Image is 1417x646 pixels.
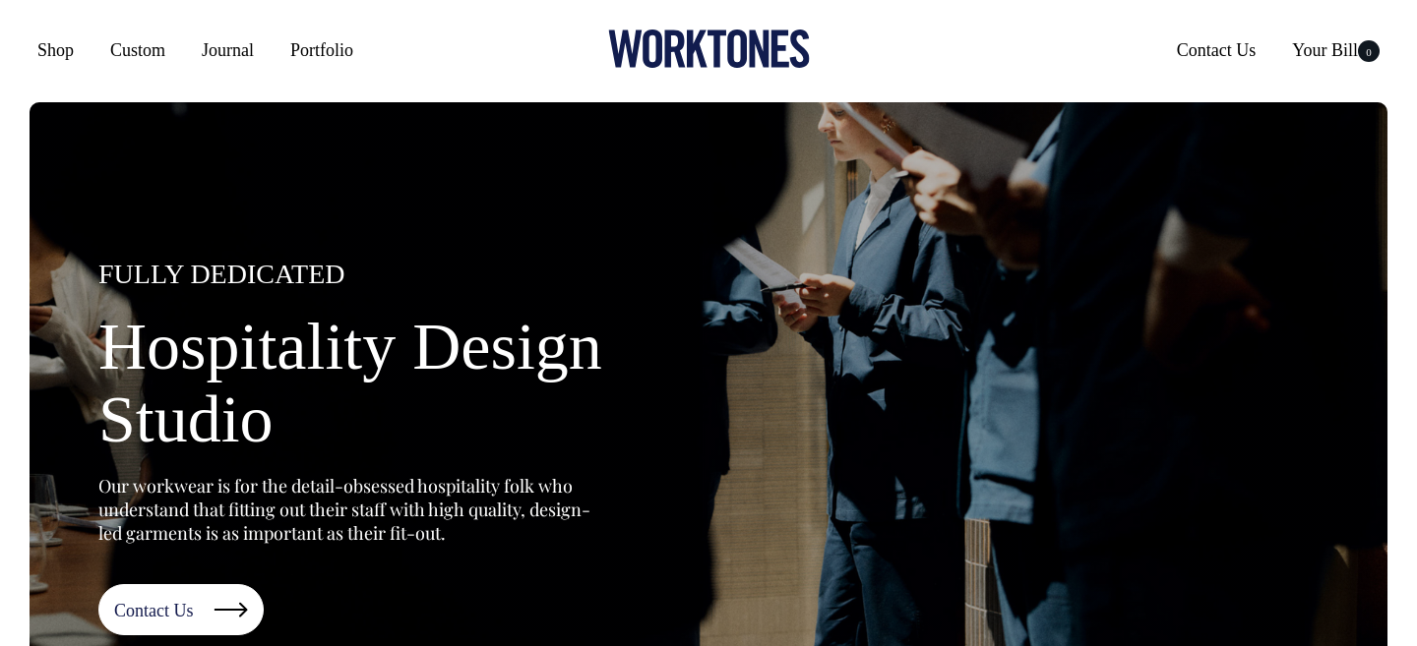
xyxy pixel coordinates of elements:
[98,584,264,635] a: Contact Us
[98,310,689,457] h1: Hospitality Design Studio
[1284,32,1387,68] a: Your Bill0
[30,32,82,68] a: Shop
[102,32,173,68] a: Custom
[98,474,590,545] p: Our workwear is for the detail-obsessed hospitality folk who understand that fitting out their st...
[1358,40,1380,62] span: 0
[1169,32,1264,68] a: Contact Us
[98,260,689,290] h4: FULLY DEDICATED
[194,32,262,68] a: Journal
[282,32,361,68] a: Portfolio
